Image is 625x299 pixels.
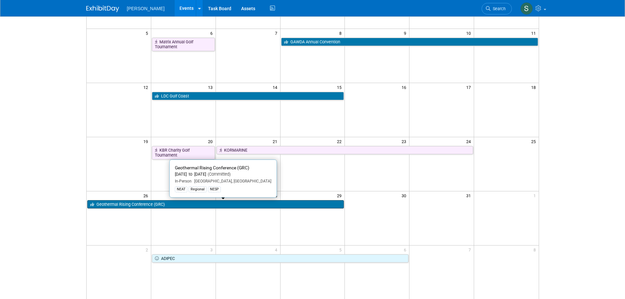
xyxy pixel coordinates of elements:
[336,83,344,91] span: 15
[143,191,151,200] span: 26
[206,172,231,177] span: (Committed)
[175,172,271,177] div: [DATE] to [DATE]
[143,137,151,145] span: 19
[210,246,216,254] span: 3
[175,179,192,183] span: In-Person
[145,246,151,254] span: 2
[87,200,344,209] a: Geothermal Rising Conference (GRC)
[401,83,409,91] span: 16
[533,246,539,254] span: 8
[531,137,539,145] span: 25
[152,254,408,263] a: ADIPEC
[210,29,216,37] span: 6
[339,29,344,37] span: 8
[490,6,506,11] span: Search
[175,186,187,192] div: NEAT
[336,191,344,200] span: 29
[466,29,474,37] span: 10
[189,186,207,192] div: Regional
[274,246,280,254] span: 4
[482,3,512,14] a: Search
[520,2,533,15] img: Skye Tuinei
[281,38,538,46] a: GAWDA Annual Convention
[468,246,474,254] span: 7
[403,29,409,37] span: 9
[274,29,280,37] span: 7
[336,137,344,145] span: 22
[533,191,539,200] span: 1
[192,179,271,183] span: [GEOGRAPHIC_DATA], [GEOGRAPHIC_DATA]
[272,83,280,91] span: 14
[401,191,409,200] span: 30
[207,137,216,145] span: 20
[208,186,221,192] div: NESP
[466,191,474,200] span: 31
[531,83,539,91] span: 18
[401,137,409,145] span: 23
[217,146,473,155] a: KORMARINE
[466,137,474,145] span: 24
[127,6,165,11] span: [PERSON_NAME]
[152,38,215,51] a: Matrix Annual Golf Tournament
[466,83,474,91] span: 17
[207,83,216,91] span: 13
[531,29,539,37] span: 11
[175,165,249,170] span: Geothermal Rising Conference (GRC)
[152,146,215,160] a: KBR Charity Golf Tournament
[145,29,151,37] span: 5
[403,246,409,254] span: 6
[143,83,151,91] span: 12
[339,246,344,254] span: 5
[86,6,119,12] img: ExhibitDay
[152,92,344,100] a: LDC Gulf Coast
[272,137,280,145] span: 21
